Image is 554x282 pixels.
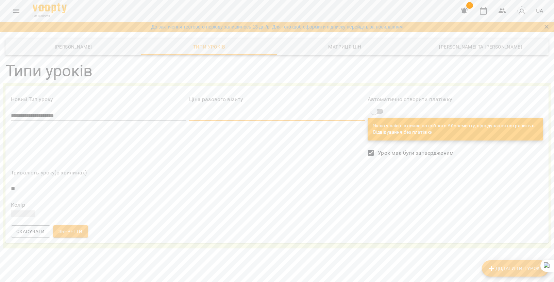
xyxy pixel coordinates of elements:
label: Тривалість уроку(в хвилинах) [11,170,543,175]
a: До закінчення тестового періоду залишилось 13 дні/в. Для того щоб оформити підписку перейдіть за ... [151,23,403,30]
span: For Business [33,14,67,18]
span: Зберегти [58,227,83,236]
img: Voopty Logo [33,3,67,13]
img: avatar_s.png [517,6,526,16]
button: Закрити сповіщення [542,22,551,32]
div: Якщо у клієнта немає потрібного Абонементу, відвідування потрапить в Відвідування без платіжки [373,120,538,138]
span: Скасувати [16,227,45,236]
span: [PERSON_NAME] та [PERSON_NAME] [417,43,544,51]
span: Типи уроків [145,43,273,51]
label: Колір [11,202,543,208]
span: 1 [466,2,473,9]
span: UA [536,7,543,14]
button: Зберегти [53,225,88,238]
label: Ціна разового візиту [189,97,365,102]
button: Скасувати [11,225,50,238]
label: Автоматично створити платіжку [368,97,543,102]
span: Урок має бути затвердженим [378,149,454,157]
span: Матриця цін [281,43,409,51]
button: UA [533,4,546,17]
span: [PERSON_NAME] [10,43,137,51]
label: Новий Тип уроку [11,97,186,102]
button: Menu [8,3,24,19]
h3: Типи уроків [5,62,549,80]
